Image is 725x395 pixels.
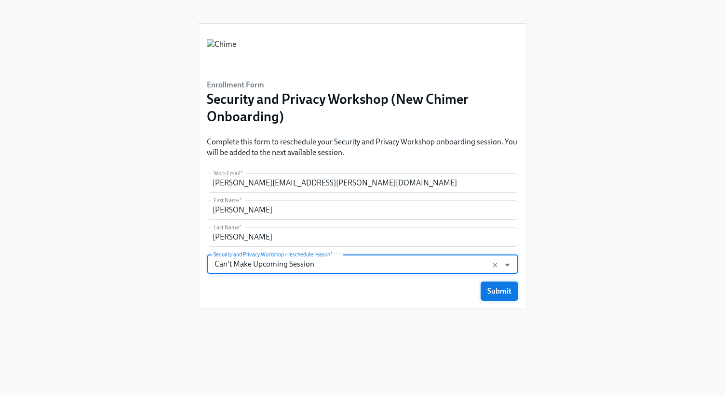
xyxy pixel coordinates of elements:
[207,39,236,68] img: Chime
[207,90,518,125] h3: Security and Privacy Workshop (New Chimer Onboarding)
[207,137,518,158] p: Complete this form to reschedule your Security and Privacy Workshop onboarding session. You will ...
[487,286,511,296] span: Submit
[481,282,518,301] button: Submit
[489,259,501,271] button: Clear
[207,80,518,90] h6: Enrollment Form
[500,257,515,272] button: Open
